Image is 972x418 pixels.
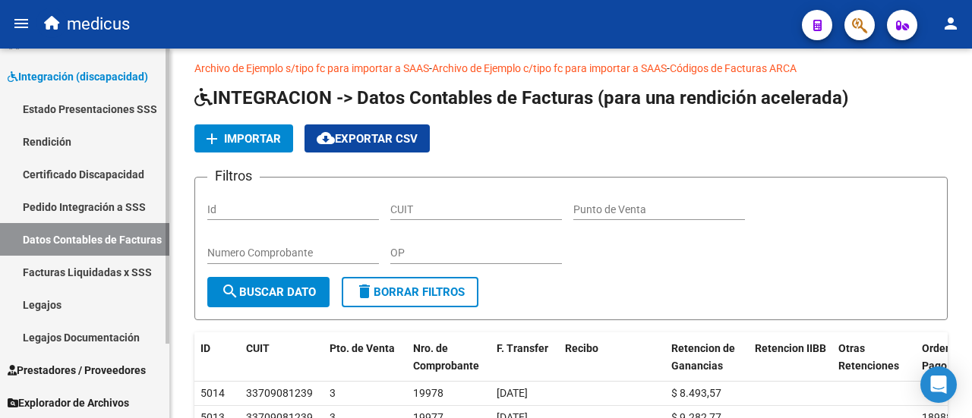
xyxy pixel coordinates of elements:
[305,124,430,152] button: Exportar CSV
[194,87,848,108] span: INTEGRACION -> Datos Contables de Facturas (para una rendición acelerada)
[67,8,130,41] span: medicus
[8,362,146,379] span: Prestadores / Proveedores
[432,62,667,74] a: Archivo de Ejemplo c/tipo fc para importar a SAAS
[207,165,260,187] h3: Filtros
[194,60,948,77] p: - -
[221,285,316,299] span: Buscar Dato
[491,332,559,382] datatable-header-cell: F. Transfer
[8,394,129,411] span: Explorador de Archivos
[497,387,528,399] span: [DATE]
[670,62,797,74] a: Códigos de Facturas ARCA
[194,124,293,152] button: Importar
[194,332,240,382] datatable-header-cell: ID
[497,342,548,354] span: F. Transfer
[671,342,735,372] span: Retencion de Ganancias
[407,332,491,382] datatable-header-cell: Nro. de Comprobante
[749,332,832,382] datatable-header-cell: Retencion IIBB
[203,130,221,148] mat-icon: add
[194,62,429,74] a: Archivo de Ejemplo s/tipo fc para importar a SAAS
[832,332,916,382] datatable-header-cell: Otras Retenciones
[246,342,270,354] span: CUIT
[755,342,826,354] span: Retencion IIBB
[559,332,665,382] datatable-header-cell: Recibo
[317,132,418,146] span: Exportar CSV
[240,332,323,382] datatable-header-cell: CUIT
[221,282,239,300] mat-icon: search
[413,387,443,399] span: 19978
[224,132,281,146] span: Importar
[330,342,395,354] span: Pto. de Venta
[942,14,960,33] mat-icon: person
[317,129,335,147] mat-icon: cloud_download
[330,387,336,399] span: 3
[8,68,148,85] span: Integración (discapacidad)
[413,342,479,372] span: Nro. de Comprobante
[922,342,966,372] span: Orden de Pago1
[920,366,957,403] div: Open Intercom Messenger
[200,387,225,399] span: 5014
[342,277,478,307] button: Borrar Filtros
[200,342,210,354] span: ID
[671,387,721,399] span: $ 8.493,57
[323,332,407,382] datatable-header-cell: Pto. de Venta
[838,342,899,372] span: Otras Retenciones
[207,277,330,307] button: Buscar Dato
[355,282,374,300] mat-icon: delete
[565,342,598,354] span: Recibo
[246,387,313,399] span: 33709081239
[12,14,30,33] mat-icon: menu
[665,332,749,382] datatable-header-cell: Retencion de Ganancias
[355,285,465,299] span: Borrar Filtros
